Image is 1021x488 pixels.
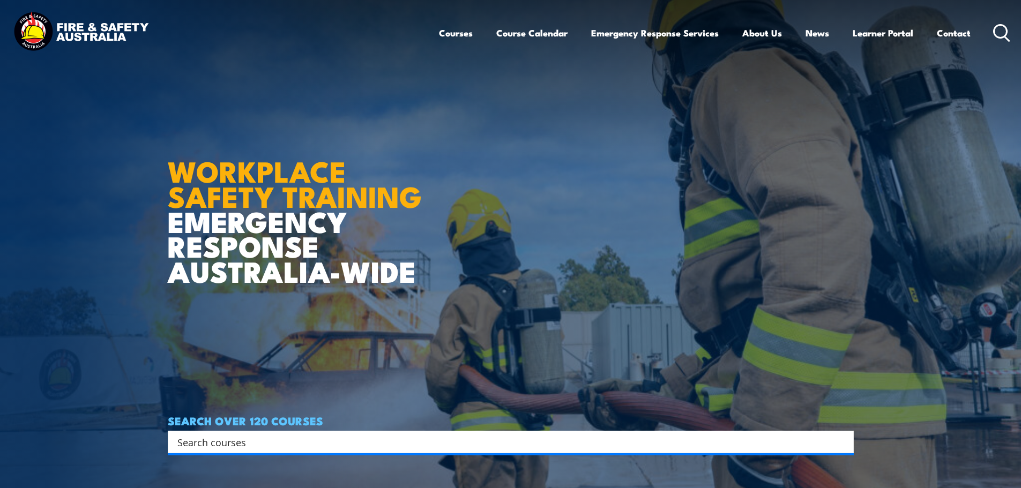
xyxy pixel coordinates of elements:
[180,434,832,449] form: Search form
[742,19,782,47] a: About Us
[168,415,854,426] h4: SEARCH OVER 120 COURSES
[853,19,913,47] a: Learner Portal
[496,19,568,47] a: Course Calendar
[439,19,473,47] a: Courses
[937,19,971,47] a: Contact
[806,19,829,47] a: News
[835,434,850,449] button: Search magnifier button
[168,131,430,283] h1: EMERGENCY RESPONSE AUSTRALIA-WIDE
[168,148,422,217] strong: WORKPLACE SAFETY TRAINING
[591,19,719,47] a: Emergency Response Services
[177,434,830,450] input: Search input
